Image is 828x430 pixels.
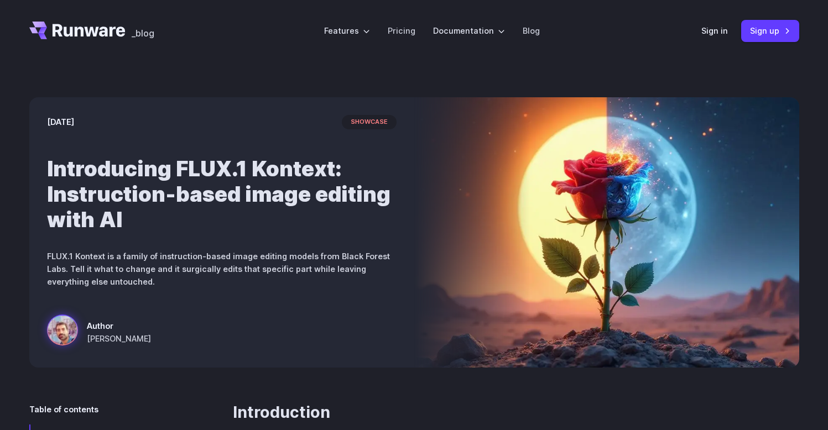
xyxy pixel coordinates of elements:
[47,314,151,350] a: Surreal rose in a desert landscape, split between day and night with the sun and moon aligned beh...
[47,156,397,232] h1: Introducing FLUX.1 Kontext: Instruction-based image editing with AI
[701,24,728,37] a: Sign in
[29,22,126,39] a: Go to /
[47,250,397,288] p: FLUX.1 Kontext is a family of instruction-based image editing models from Black Forest Labs. Tell...
[388,24,415,37] a: Pricing
[523,24,540,37] a: Blog
[87,332,151,345] span: [PERSON_NAME]
[414,97,799,368] img: Surreal rose in a desert landscape, split between day and night with the sun and moon aligned beh...
[233,403,330,422] a: Introduction
[47,116,74,128] time: [DATE]
[342,115,397,129] span: showcase
[324,24,370,37] label: Features
[87,319,151,332] span: Author
[29,403,98,416] span: Table of contents
[132,22,154,39] a: _blog
[132,29,154,38] span: _blog
[433,24,505,37] label: Documentation
[741,20,799,41] a: Sign up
